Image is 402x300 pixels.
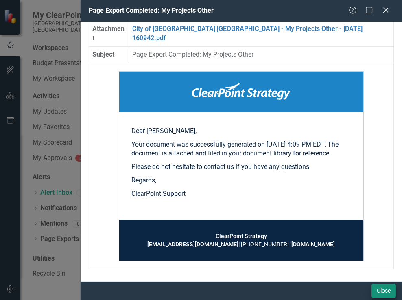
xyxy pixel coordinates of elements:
a: [EMAIL_ADDRESS][DOMAIN_NAME] [147,241,238,247]
p: Please do not hesitate to contact us if you have any questions. [131,162,351,172]
span: Page Export Completed: My Projects Other [89,7,214,14]
p: Regards, [131,176,351,185]
p: ClearPoint Support [131,189,351,199]
th: Attachment [89,21,129,47]
th: Subject [89,46,129,63]
button: Close [371,284,396,298]
img: ClearPoint Strategy [192,83,290,100]
strong: ClearPoint Strategy [216,233,267,239]
td: | [PHONE_NUMBER] | [131,232,351,248]
a: City of [GEOGRAPHIC_DATA] [GEOGRAPHIC_DATA] - My Projects Other - [DATE] 160942.pdf [132,25,363,42]
a: [DOMAIN_NAME] [291,241,335,247]
td: Page Export Completed: My Projects Other [129,46,394,63]
p: Dear [PERSON_NAME], [131,127,351,136]
p: Your document was successfully generated on [DATE] 4:09 PM EDT. The document is attached and file... [131,140,351,159]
